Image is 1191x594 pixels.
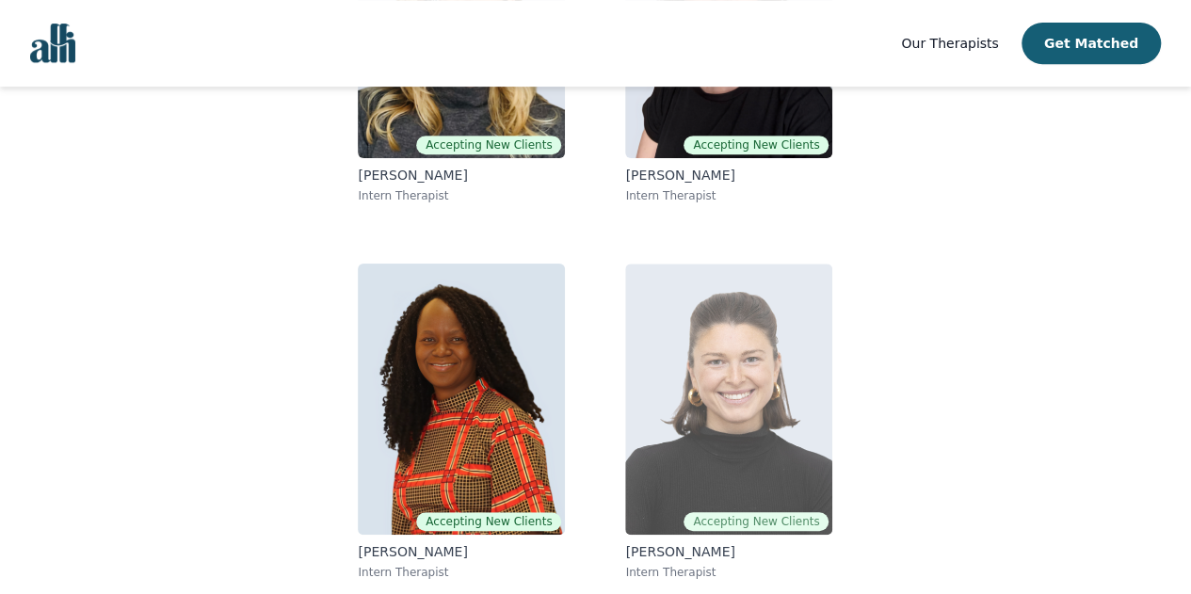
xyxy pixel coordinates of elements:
[30,24,75,63] img: alli logo
[358,565,565,580] p: Intern Therapist
[1022,23,1161,64] button: Get Matched
[901,36,998,51] span: Our Therapists
[625,264,832,535] img: Abby Tait
[901,32,998,55] a: Our Therapists
[416,136,561,154] span: Accepting New Clients
[358,264,565,535] img: Grace Nyamweya
[625,188,832,203] p: Intern Therapist
[358,166,565,185] p: [PERSON_NAME]
[625,542,832,561] p: [PERSON_NAME]
[358,542,565,561] p: [PERSON_NAME]
[684,512,829,531] span: Accepting New Clients
[416,512,561,531] span: Accepting New Clients
[625,565,832,580] p: Intern Therapist
[625,166,832,185] p: [PERSON_NAME]
[684,136,829,154] span: Accepting New Clients
[358,188,565,203] p: Intern Therapist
